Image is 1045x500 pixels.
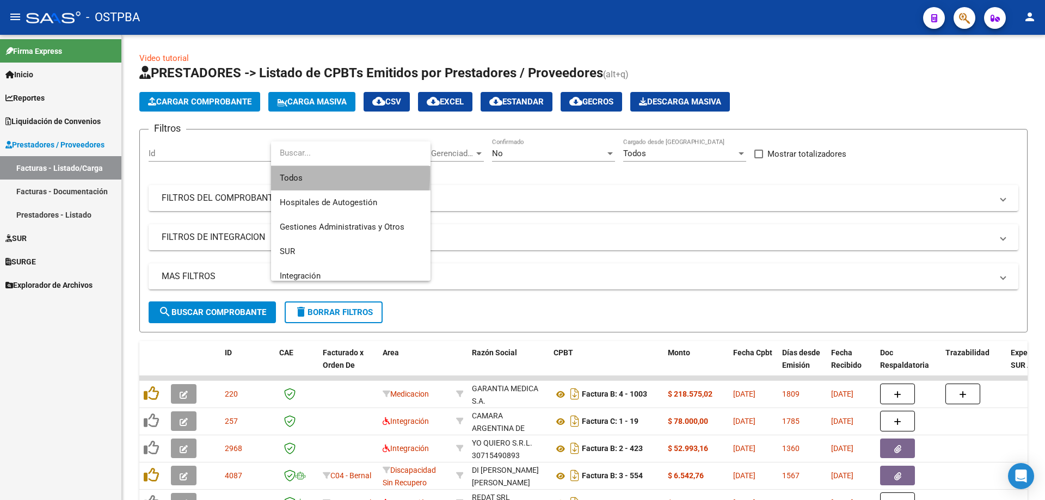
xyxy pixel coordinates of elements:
[280,246,295,256] span: SUR
[280,271,321,281] span: Integración
[280,197,377,207] span: Hospitales de Autogestión
[280,166,422,190] span: Todos
[280,222,404,232] span: Gestiones Administrativas y Otros
[1008,463,1034,489] div: Open Intercom Messenger
[271,141,429,165] input: dropdown search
